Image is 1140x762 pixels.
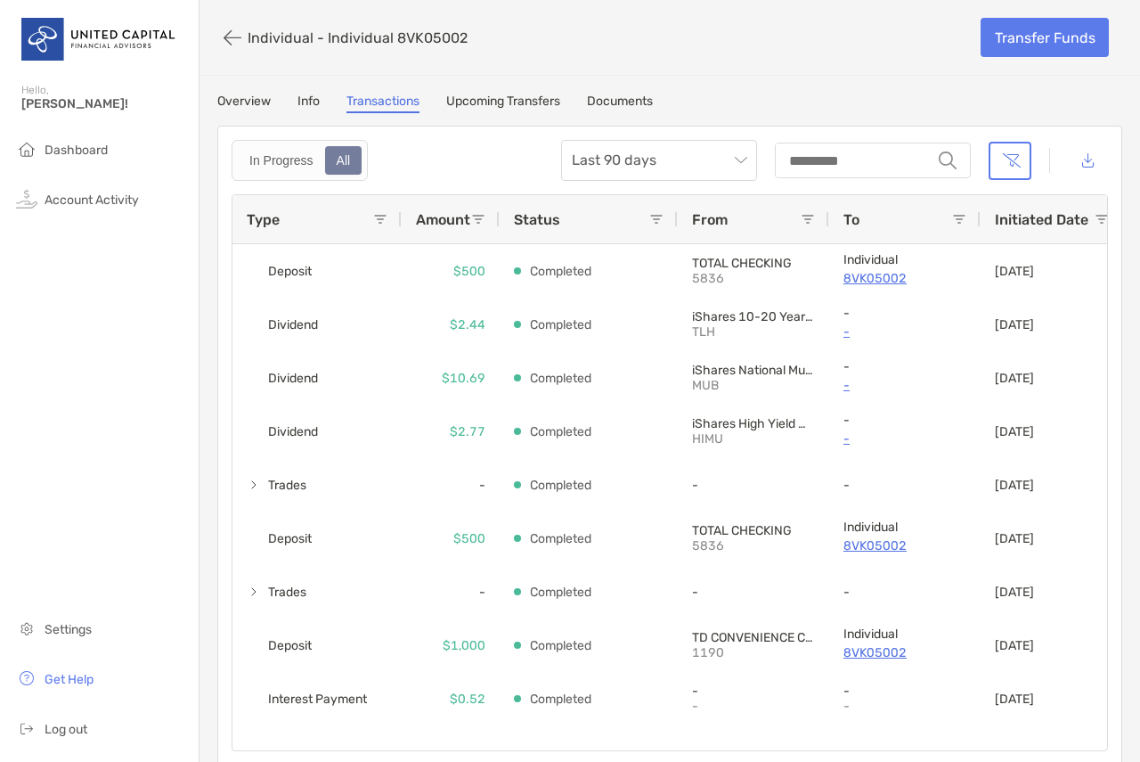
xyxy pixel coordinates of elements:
button: Clear filters [989,142,1031,180]
span: Deposit [268,524,312,553]
span: Trades [268,471,306,500]
p: MUB [692,378,815,393]
p: TD CONVENIENCE CHECKING [692,630,815,645]
p: - [692,684,815,699]
img: input icon [939,152,957,169]
p: - [843,733,966,749]
a: Overview [217,94,271,113]
span: Last 90 days [572,141,746,180]
p: Completed [530,528,591,550]
span: [PERSON_NAME]! [21,96,188,111]
p: [DATE] [995,531,1034,546]
p: Completed [530,314,591,336]
p: Completed [530,474,591,496]
p: Completed [530,581,591,603]
p: - [692,478,815,493]
p: iShares High Yield Muni Active ETF [692,416,815,431]
a: - [843,428,966,450]
img: logout icon [16,717,37,739]
img: United Capital Logo [21,7,177,71]
p: - [692,699,815,714]
p: Individual [843,627,966,642]
p: [DATE] [995,317,1034,332]
div: In Progress [240,148,323,173]
p: - [843,684,966,699]
span: Deposit [268,257,312,286]
img: settings icon [16,618,37,639]
img: activity icon [16,188,37,209]
p: 1190 [692,645,815,660]
span: Status [514,211,560,228]
p: [DATE] [995,585,1034,600]
p: $2.77 [450,421,485,443]
a: 8VK05002 [843,535,966,557]
a: 8VK05002 [843,267,966,290]
p: $10.69 [442,367,485,389]
span: Amount [416,211,470,228]
span: Type [247,211,280,228]
span: Initiated Date [995,211,1088,228]
p: - [843,478,966,493]
p: Individual [843,520,966,535]
span: Log out [45,722,87,737]
p: - [843,306,966,321]
p: Completed [530,367,591,389]
p: - [843,413,966,428]
span: Settings [45,622,92,637]
a: Transactions [346,94,419,113]
p: $500 [453,528,485,550]
p: Completed [530,688,591,710]
div: segmented control [232,140,368,181]
p: 5836 [692,538,815,553]
div: - [402,565,500,619]
p: TOTAL CHECKING [692,256,815,271]
p: Completed [530,421,591,443]
p: [DATE] [995,264,1034,279]
a: 8VK05002 [843,642,966,664]
span: Account Activity [45,193,139,208]
span: Interest Payment [268,684,367,714]
span: Dividend [268,364,318,393]
p: $0.52 [450,688,485,710]
p: [DATE] [995,638,1034,653]
p: - [843,359,966,374]
span: From [692,211,728,228]
a: Documents [587,94,653,113]
p: Completed [530,635,591,657]
img: household icon [16,138,37,160]
p: HIMU [692,431,815,447]
p: TLH [692,324,815,340]
a: Transfer Funds [981,18,1109,57]
span: Get Help [45,672,94,687]
p: 5836 [692,271,815,286]
img: get-help icon [16,668,37,689]
a: Upcoming Transfers [446,94,560,113]
div: All [327,148,361,173]
span: To [843,211,859,228]
p: - [692,585,815,600]
span: Trades [268,578,306,607]
span: Deposit [268,631,312,660]
p: - [843,699,966,714]
p: - [843,585,966,600]
p: iShares National Muni Bond ETF [692,363,815,378]
p: [DATE] [995,692,1034,707]
div: - [402,458,500,512]
p: [DATE] [995,371,1034,386]
span: Dividend [268,417,318,447]
p: TOTAL CHECKING [692,523,815,538]
span: Dividend [268,310,318,340]
p: [DATE] [995,424,1034,439]
p: Individual [843,252,966,267]
p: Individual - Individual 8VK05002 [248,29,468,46]
a: - [843,374,966,397]
a: - [843,321,966,343]
p: Completed [530,260,591,283]
a: Info [297,94,320,113]
p: iShares 10-20 Year Treasury Bond ETF [692,309,815,324]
